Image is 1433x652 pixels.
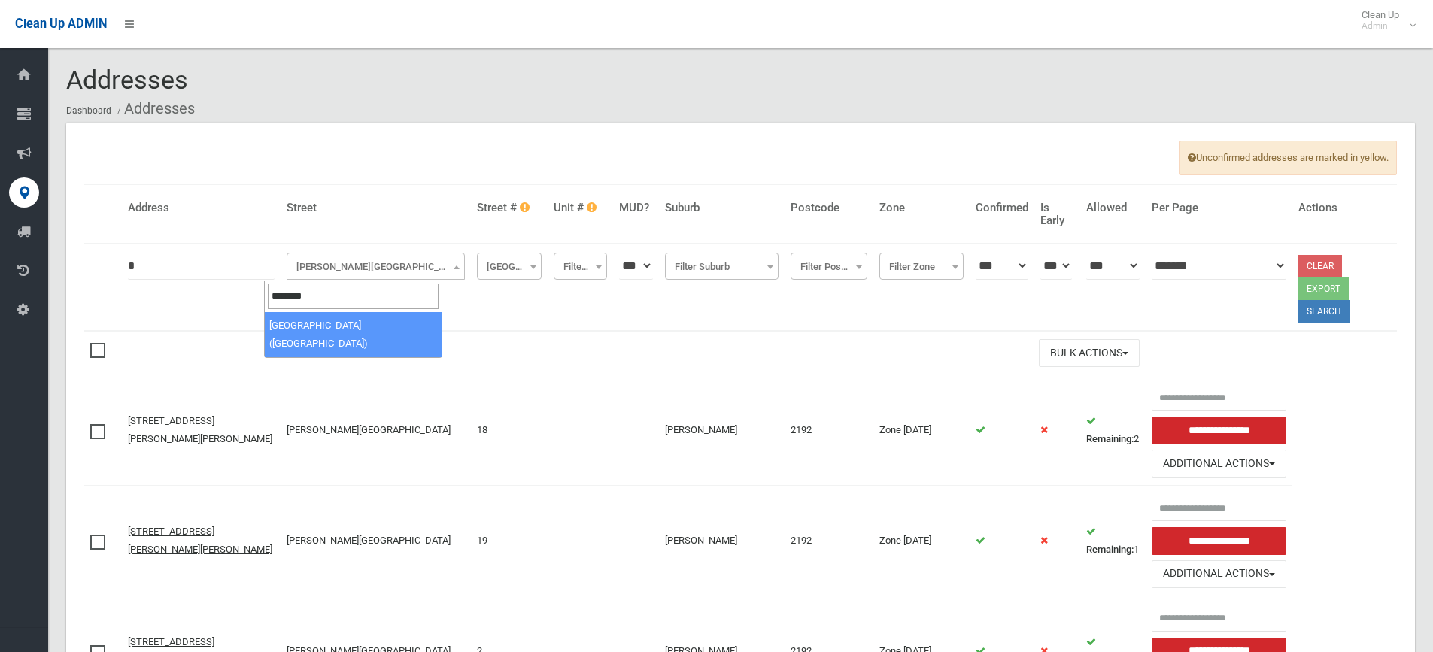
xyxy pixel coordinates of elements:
button: Search [1298,300,1350,323]
span: Filter Suburb [665,253,779,280]
td: [PERSON_NAME] [659,375,785,486]
td: 18 [471,375,548,486]
h4: Postcode [791,202,867,214]
td: 2192 [785,375,873,486]
span: Clean Up ADMIN [15,17,107,31]
h4: Unit # [554,202,608,214]
a: Dashboard [66,105,111,116]
td: Zone [DATE] [873,375,969,486]
td: [PERSON_NAME] [659,486,785,596]
span: Unconfirmed addresses are marked in yellow. [1179,141,1397,175]
span: Filter Postcode [791,253,867,280]
button: Bulk Actions [1039,339,1140,367]
li: Addresses [114,95,195,123]
h4: Per Page [1152,202,1286,214]
button: Additional Actions [1152,560,1286,588]
span: Addresses [66,65,188,95]
h4: Allowed [1086,202,1140,214]
strong: Remaining: [1086,544,1134,555]
td: 2 [1080,375,1146,486]
span: Filter Unit # [554,253,608,280]
a: Clear [1298,255,1342,277]
h4: Street [287,202,465,214]
td: Zone [DATE] [873,486,969,596]
span: Filter Unit # [557,256,604,277]
span: Filter Zone [879,253,963,280]
h4: Is Early [1040,202,1074,226]
td: [PERSON_NAME][GEOGRAPHIC_DATA] [281,486,471,596]
td: [PERSON_NAME][GEOGRAPHIC_DATA] [281,375,471,486]
td: 1 [1080,486,1146,596]
h4: MUD? [619,202,652,214]
span: Cleary Avenue (BELMORE) [287,253,465,280]
h4: Street # [477,202,542,214]
span: Filter Street # [481,256,538,277]
span: Cleary Avenue (BELMORE) [290,256,461,277]
span: Filter Suburb [669,256,776,277]
span: Filter Street # [477,253,542,280]
span: Filter Postcode [794,256,864,277]
small: Admin [1362,20,1399,32]
td: 2192 [785,486,873,596]
h4: Address [128,202,275,214]
h4: Confirmed [976,202,1028,214]
strong: Remaining: [1086,433,1134,444]
li: [GEOGRAPHIC_DATA] ([GEOGRAPHIC_DATA]) [265,312,442,357]
h4: Suburb [665,202,779,214]
a: [STREET_ADDRESS][PERSON_NAME][PERSON_NAME] [128,415,272,444]
button: Additional Actions [1152,450,1286,478]
span: Filter Zone [883,256,959,277]
a: [STREET_ADDRESS][PERSON_NAME][PERSON_NAME] [128,526,272,555]
span: Clean Up [1354,9,1414,32]
h4: Zone [879,202,963,214]
h4: Actions [1298,202,1391,214]
td: 19 [471,486,548,596]
button: Export [1298,277,1349,300]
